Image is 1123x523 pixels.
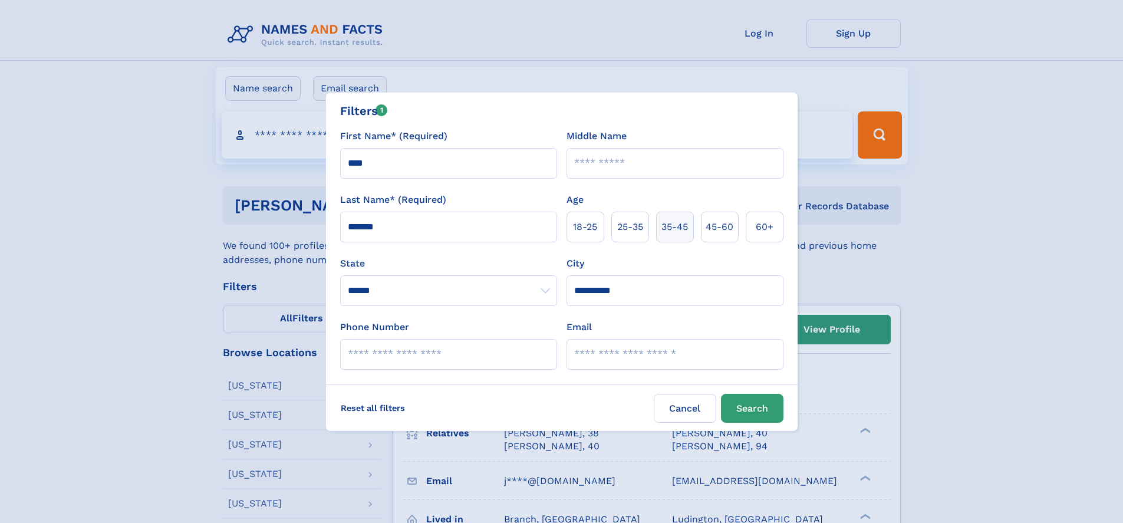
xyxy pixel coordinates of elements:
[706,220,733,234] span: 45‑60
[567,256,584,271] label: City
[567,193,584,207] label: Age
[617,220,643,234] span: 25‑35
[756,220,773,234] span: 60+
[340,129,447,143] label: First Name* (Required)
[567,129,627,143] label: Middle Name
[721,394,783,423] button: Search
[661,220,688,234] span: 35‑45
[567,320,592,334] label: Email
[654,394,716,423] label: Cancel
[333,394,413,422] label: Reset all filters
[573,220,597,234] span: 18‑25
[340,193,446,207] label: Last Name* (Required)
[340,256,557,271] label: State
[340,102,388,120] div: Filters
[340,320,409,334] label: Phone Number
